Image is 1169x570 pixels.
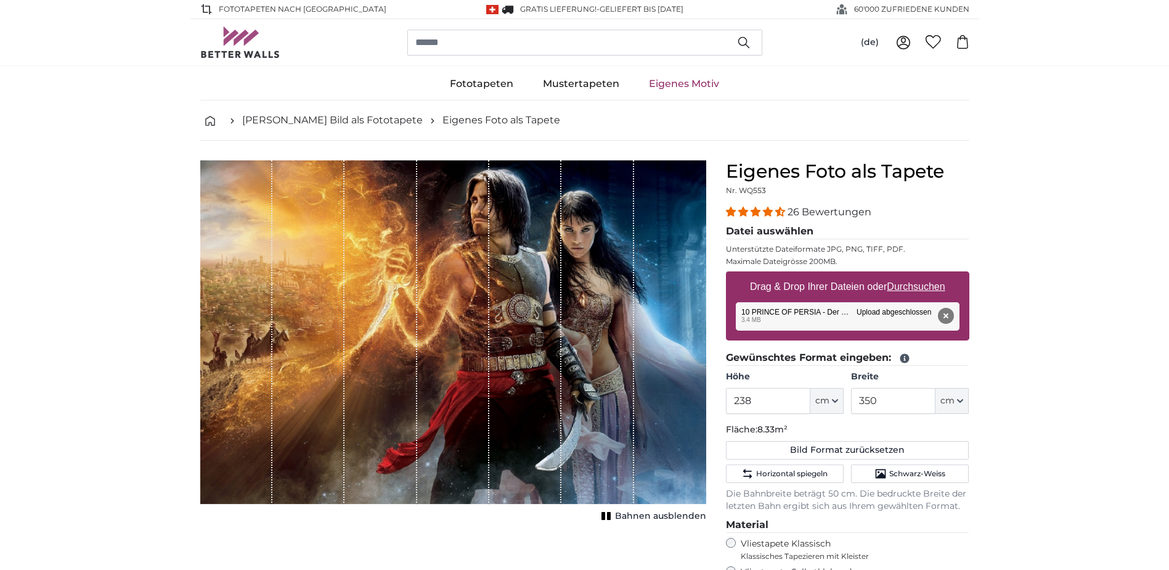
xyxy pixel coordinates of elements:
a: Eigenes Foto als Tapete [442,113,560,128]
label: Höhe [726,371,844,383]
span: 8.33m² [757,424,788,435]
span: 26 Bewertungen [788,206,871,218]
h1: Eigenes Foto als Tapete [726,160,969,183]
span: GRATIS Lieferung! [520,4,597,14]
span: 4.54 stars [726,206,788,218]
u: Durchsuchen [887,281,945,292]
a: Mustertapeten [528,68,634,100]
span: Bahnen ausblenden [615,510,706,522]
button: Bahnen ausblenden [598,508,706,525]
button: Bild Format zurücksetzen [726,441,969,460]
p: Fläche: [726,424,969,436]
span: Horizontal spiegeln [756,469,828,479]
a: [PERSON_NAME] Bild als Fototapete [242,113,423,128]
label: Breite [851,371,969,383]
p: Die Bahnbreite beträgt 50 cm. Die bedruckte Breite der letzten Bahn ergibt sich aus Ihrem gewählt... [726,488,969,513]
span: 60'000 ZUFRIEDENE KUNDEN [854,4,969,15]
label: Vliestapete Klassisch [741,538,959,561]
span: Geliefert bis [DATE] [600,4,683,14]
label: Drag & Drop Ihrer Dateien oder [745,275,950,299]
button: cm [810,388,844,414]
legend: Datei auswählen [726,224,969,239]
span: cm [940,395,955,407]
p: Maximale Dateigrösse 200MB. [726,257,969,266]
div: 1 of 1 [200,160,706,524]
legend: Material [726,518,969,533]
button: (de) [851,31,889,54]
span: - [597,4,683,14]
button: Schwarz-Weiss [851,465,969,483]
button: cm [935,388,969,414]
a: Eigenes Motiv [634,68,734,100]
p: Unterstützte Dateiformate JPG, PNG, TIFF, PDF. [726,244,969,254]
img: Betterwalls [200,27,280,58]
span: Klassisches Tapezieren mit Kleister [741,551,959,561]
span: cm [815,395,829,407]
span: Schwarz-Weiss [889,469,945,479]
button: Horizontal spiegeln [726,465,844,483]
span: Fototapeten nach [GEOGRAPHIC_DATA] [219,4,386,15]
nav: breadcrumbs [200,101,969,141]
img: Schweiz [486,5,499,14]
a: Fototapeten [435,68,528,100]
legend: Gewünschtes Format eingeben: [726,350,969,366]
span: Nr. WQ553 [726,186,766,195]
